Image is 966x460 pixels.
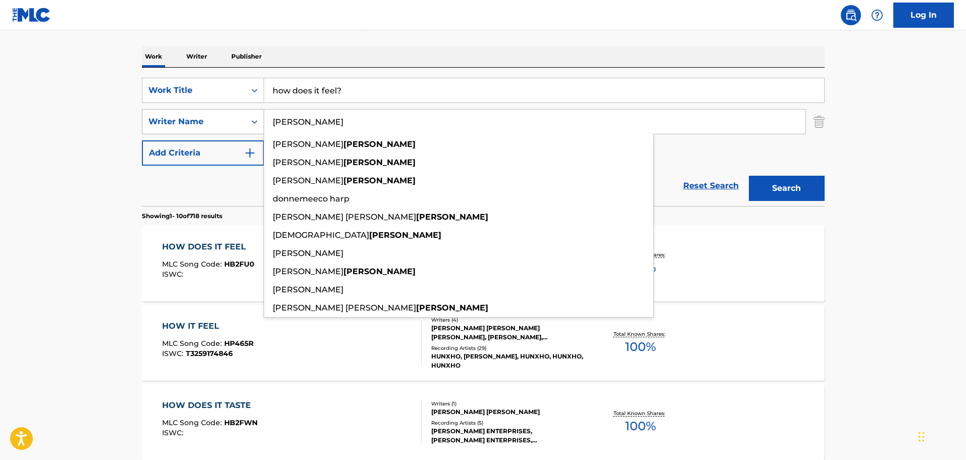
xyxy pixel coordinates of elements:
[343,267,416,276] strong: [PERSON_NAME]
[162,339,224,348] span: MLC Song Code :
[625,417,656,435] span: 100 %
[369,230,441,240] strong: [PERSON_NAME]
[916,412,966,460] iframe: Chat Widget
[162,418,224,427] span: MLC Song Code :
[162,320,253,332] div: HOW IT FEEL
[431,344,584,352] div: Recording Artists ( 29 )
[162,399,258,412] div: HOW DOES IT TASTE
[867,5,887,25] div: Help
[224,260,255,269] span: HB2FU0
[228,46,265,67] p: Publisher
[142,226,825,301] a: HOW DOES IT FEELMLC Song Code:HB2FU0ISWC:Writers (1)[PERSON_NAME] [PERSON_NAME]Recording Artists ...
[162,270,186,279] span: ISWC :
[416,303,488,313] strong: [PERSON_NAME]
[273,230,369,240] span: [DEMOGRAPHIC_DATA]
[273,194,349,203] span: donnemeeco harp
[841,5,861,25] a: Public Search
[273,158,343,167] span: [PERSON_NAME]
[273,303,416,313] span: [PERSON_NAME] [PERSON_NAME]
[871,9,883,21] img: help
[12,8,51,22] img: MLC Logo
[142,305,825,381] a: HOW IT FEELMLC Song Code:HP465RISWC:T3259174846Writers (4)[PERSON_NAME] [PERSON_NAME] [PERSON_NAM...
[142,46,165,67] p: Work
[431,352,584,370] div: HUNXHO, [PERSON_NAME], HUNXHO, HUNXHO, HUNXHO
[244,147,256,159] img: 9d2ae6d4665cec9f34b9.svg
[162,428,186,437] span: ISWC :
[343,176,416,185] strong: [PERSON_NAME]
[343,139,416,149] strong: [PERSON_NAME]
[614,330,668,338] p: Total Known Shares:
[625,338,656,356] span: 100 %
[845,9,857,21] img: search
[142,78,825,206] form: Search Form
[148,84,239,96] div: Work Title
[416,212,488,222] strong: [PERSON_NAME]
[224,339,253,348] span: HP465R
[142,140,264,166] button: Add Criteria
[678,175,744,197] a: Reset Search
[273,267,343,276] span: [PERSON_NAME]
[273,212,416,222] span: [PERSON_NAME] [PERSON_NAME]
[749,176,825,201] button: Search
[142,212,222,221] p: Showing 1 - 10 of 718 results
[162,260,224,269] span: MLC Song Code :
[186,349,233,358] span: T3259174846
[431,427,584,445] div: [PERSON_NAME] ENTERPRISES, [PERSON_NAME] ENTERPRISES, [PERSON_NAME] ENTERPRISES, [PERSON_NAME] EN...
[273,248,343,258] span: [PERSON_NAME]
[183,46,210,67] p: Writer
[431,419,584,427] div: Recording Artists ( 5 )
[142,384,825,460] a: HOW DOES IT TASTEMLC Song Code:HB2FWNISWC:Writers (1)[PERSON_NAME] [PERSON_NAME]Recording Artists...
[148,116,239,128] div: Writer Name
[893,3,954,28] a: Log In
[431,316,584,324] div: Writers ( 4 )
[431,407,584,417] div: [PERSON_NAME] [PERSON_NAME]
[273,285,343,294] span: [PERSON_NAME]
[162,349,186,358] span: ISWC :
[224,418,258,427] span: HB2FWN
[431,324,584,342] div: [PERSON_NAME] [PERSON_NAME] [PERSON_NAME], [PERSON_NAME], [PERSON_NAME]
[919,422,925,452] div: Drag
[431,400,584,407] div: Writers ( 1 )
[614,410,668,417] p: Total Known Shares:
[162,241,255,253] div: HOW DOES IT FEEL
[343,158,416,167] strong: [PERSON_NAME]
[273,139,343,149] span: [PERSON_NAME]
[814,109,825,134] img: Delete Criterion
[273,176,343,185] span: [PERSON_NAME]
